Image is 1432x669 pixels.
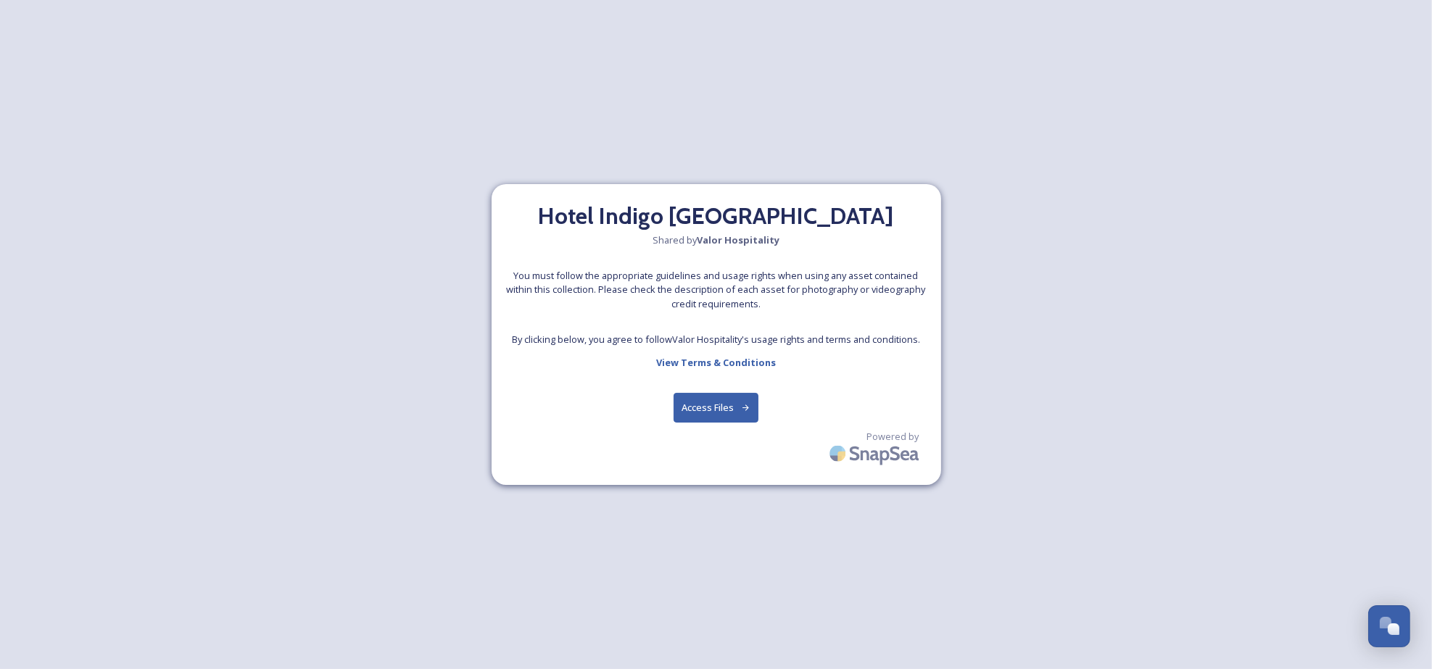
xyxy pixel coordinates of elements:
span: You must follow the appropriate guidelines and usage rights when using any asset contained within... [506,269,927,311]
strong: Valor Hospitality [697,233,779,246]
button: Open Chat [1368,605,1410,647]
a: View Terms & Conditions [656,354,776,371]
h2: Hotel Indigo [GEOGRAPHIC_DATA] [539,199,894,233]
span: By clicking below, you agree to follow Valor Hospitality 's usage rights and terms and conditions. [512,333,920,346]
span: Shared by [653,233,779,247]
img: SnapSea Logo [825,436,927,470]
strong: View Terms & Conditions [656,356,776,369]
span: Powered by [867,430,919,444]
button: Access Files [674,393,758,423]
